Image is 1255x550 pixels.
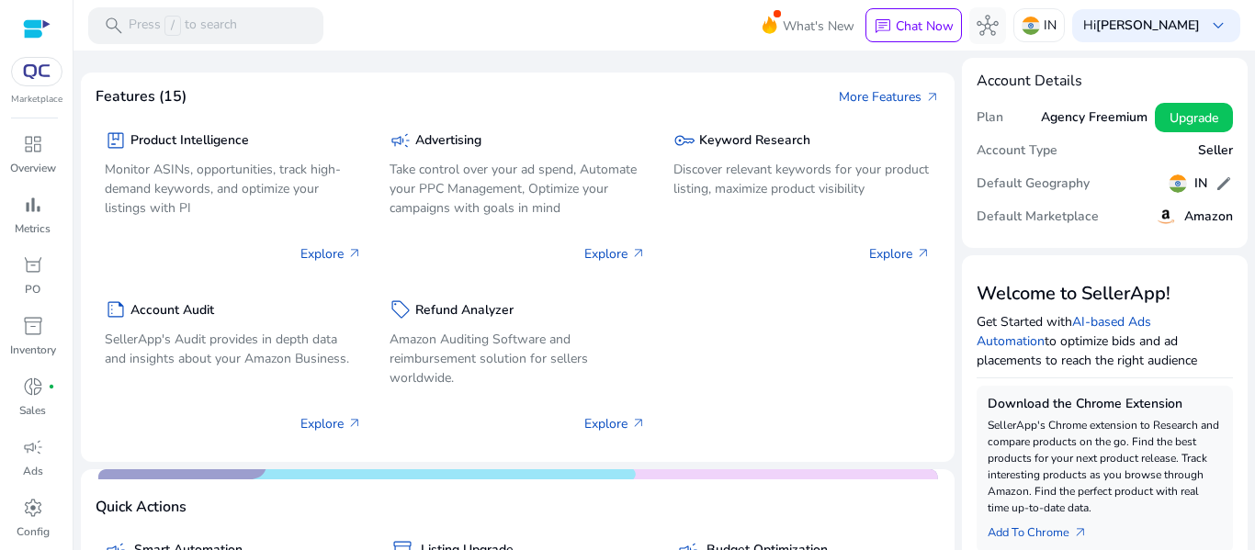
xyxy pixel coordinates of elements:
[164,16,181,36] span: /
[1155,103,1233,132] button: Upgrade
[1083,19,1200,32] p: Hi
[23,463,43,479] p: Ads
[988,417,1223,516] p: SellerApp's Chrome extension to Research and compare products on the go. Find the best products f...
[347,416,362,431] span: arrow_outward
[415,303,514,319] h5: Refund Analyzer
[783,10,854,42] span: What's New
[584,414,646,433] p: Explore
[300,414,362,433] p: Explore
[1184,209,1233,225] h5: Amazon
[96,499,187,516] h4: Quick Actions
[25,281,40,297] p: PO
[10,342,56,358] p: Inventory
[300,244,362,264] p: Explore
[1215,174,1233,193] span: edit
[631,416,646,431] span: arrow_outward
[977,176,1090,192] h5: Default Geography
[1207,15,1229,37] span: keyboard_arrow_down
[1041,110,1148,126] h5: Agency Freemium
[673,129,695,152] span: key
[105,330,362,368] p: SellerApp's Audit provides in depth data and insights about your Amazon Business.
[130,303,214,319] h5: Account Audit
[105,160,362,218] p: Monitor ASINs, opportunities, track high-demand keywords, and optimize your listings with PI
[1022,17,1040,35] img: in.svg
[977,15,999,37] span: hub
[977,313,1151,350] a: AI-based Ads Automation
[1096,17,1200,34] b: [PERSON_NAME]
[1073,525,1088,540] span: arrow_outward
[1198,143,1233,159] h5: Seller
[22,254,44,276] span: orders
[969,7,1006,44] button: hub
[20,64,53,79] img: QC-logo.svg
[673,160,931,198] p: Discover relevant keywords for your product listing, maximize product visibility
[977,283,1234,305] h3: Welcome to SellerApp!
[130,133,249,149] h5: Product Intelligence
[977,143,1057,159] h5: Account Type
[390,160,647,218] p: Take control over your ad spend, Automate your PPC Management, Optimize your campaigns with goals...
[415,133,481,149] h5: Advertising
[1194,176,1207,192] h5: IN
[925,90,940,105] span: arrow_outward
[1044,9,1057,41] p: IN
[390,129,412,152] span: campaign
[22,497,44,519] span: settings
[11,93,62,107] p: Marketplace
[988,397,1223,412] h5: Download the Chrome Extension
[977,209,1099,225] h5: Default Marketplace
[977,73,1234,90] h4: Account Details
[10,160,56,176] p: Overview
[1155,206,1177,228] img: amazon.svg
[390,330,647,387] p: Amazon Auditing Software and reimbursement solution for sellers worldwide.
[977,110,1003,126] h5: Plan
[584,244,646,264] p: Explore
[19,402,46,419] p: Sales
[631,246,646,261] span: arrow_outward
[103,15,125,37] span: search
[105,298,127,320] span: summarize
[17,523,50,540] p: Config
[22,376,44,398] span: donut_small
[839,87,940,107] a: More Featuresarrow_outward
[105,129,127,152] span: package
[22,436,44,458] span: campaign
[977,312,1234,370] p: Get Started with to optimize bids and ad placements to reach the right audience
[22,133,44,155] span: dashboard
[896,17,954,35] p: Chat Now
[96,88,187,106] h4: Features (15)
[869,244,931,264] p: Explore
[874,17,892,36] span: chat
[1170,108,1218,128] span: Upgrade
[22,194,44,216] span: bar_chart
[1169,174,1187,193] img: in.svg
[22,315,44,337] span: inventory_2
[699,133,810,149] h5: Keyword Research
[347,246,362,261] span: arrow_outward
[390,298,412,320] span: sell
[48,383,55,390] span: fiber_manual_record
[865,8,962,43] button: chatChat Now
[916,246,931,261] span: arrow_outward
[15,220,51,237] p: Metrics
[129,16,237,36] p: Press to search
[988,516,1102,542] a: Add To Chrome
